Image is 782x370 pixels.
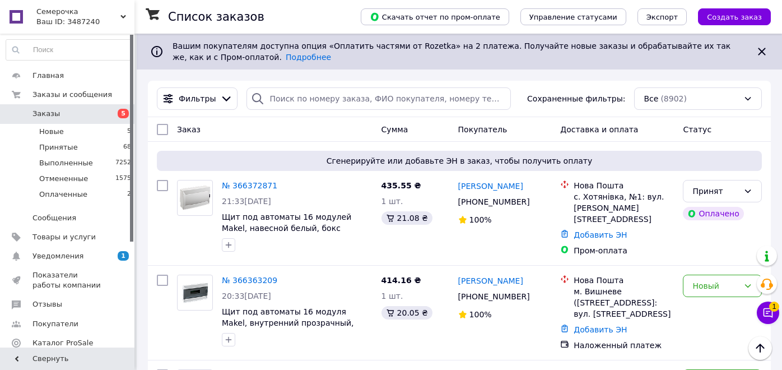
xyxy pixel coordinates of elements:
[32,213,76,223] span: Сообщения
[574,286,674,320] div: м. Вишневе ([STREET_ADDRESS]: вул. [STREET_ADDRESS]
[32,90,112,100] span: Заказы и сообщения
[39,174,88,184] span: Отмененные
[32,71,64,81] span: Главная
[707,13,762,21] span: Создать заказ
[39,127,64,137] span: Новые
[381,125,408,134] span: Сумма
[36,7,120,17] span: Семерочка
[748,336,772,360] button: Наверх
[381,292,403,300] span: 1 шт.
[39,158,93,168] span: Выполненные
[32,299,62,309] span: Отзывы
[32,251,83,261] span: Уведомления
[246,87,510,110] input: Поиск по номеру заказа, ФИО покупателя, номеру телефона, Email, номеру накладной
[381,181,421,190] span: 435.55 ₴
[39,189,87,200] span: Оплаченные
[222,181,277,190] a: № 366372871
[644,93,658,104] span: Все
[32,319,78,329] span: Покупатели
[757,302,779,324] button: Чат с покупателем1
[637,8,687,25] button: Экспорт
[6,40,132,60] input: Поиск
[32,270,104,290] span: Показатели работы компании
[560,125,638,134] span: Доставка и оплата
[39,142,78,152] span: Принятые
[381,276,421,285] span: 414.16 ₴
[118,109,129,118] span: 5
[161,155,757,166] span: Сгенерируйте или добавьте ЭН в заказ, чтобы получить оплату
[381,306,432,320] div: 20.05 ₴
[574,245,674,256] div: Пром-оплата
[687,12,771,21] a: Создать заказ
[118,251,129,261] span: 1
[381,211,432,225] div: 21.08 ₴
[574,275,674,286] div: Нова Пошта
[173,41,730,62] span: Вашим покупателям доступна опция «Оплатить частями от Rozetka» на 2 платежа. Получайте новые зака...
[222,197,271,206] span: 21:33[DATE]
[683,125,711,134] span: Статус
[115,174,131,184] span: 1575
[469,215,492,224] span: 100%
[222,307,354,361] a: Щит под автоматы 16 модуля Makel, внутренний прозрачный, бокс монтажный, шкаф распределительный в...
[692,185,739,197] div: Принят
[574,340,674,351] div: Наложенный платеж
[178,181,212,215] img: Фото товару
[36,17,134,27] div: Ваш ID: 3487240
[32,232,96,242] span: Товары и услуги
[32,338,93,348] span: Каталог ProSale
[529,13,617,21] span: Управление статусами
[178,275,212,310] img: Фото товару
[168,10,264,24] h1: Список заказов
[574,230,627,239] a: Добавить ЭН
[286,53,331,62] a: Подробнее
[527,93,625,104] span: Сохраненные фильтры:
[177,125,201,134] span: Заказ
[458,181,523,192] a: [PERSON_NAME]
[469,310,492,319] span: 100%
[520,8,626,25] button: Управление статусами
[458,125,508,134] span: Покупатель
[32,109,60,119] span: Заказы
[574,325,627,334] a: Добавить ЭН
[698,8,771,25] button: Создать заказ
[574,180,674,191] div: Нова Пошта
[127,189,131,200] span: 2
[222,276,277,285] a: № 366363209
[458,275,523,286] a: [PERSON_NAME]
[177,180,213,216] a: Фото товару
[370,12,500,22] span: Скачать отчет по пром-оплате
[361,8,509,25] button: Скачать отчет по пром-оплате
[115,158,131,168] span: 7252
[456,289,532,304] div: [PHONE_NUMBER]
[222,292,271,300] span: 20:33[DATE]
[769,302,779,312] span: 1
[692,280,739,292] div: Новый
[381,197,403,206] span: 1 шт.
[177,275,213,311] a: Фото товару
[660,94,687,103] span: (8902)
[456,194,532,210] div: [PHONE_NUMBER]
[179,93,216,104] span: Фильтры
[574,191,674,225] div: с. Хотянівка, №1: вул. [PERSON_NAME][STREET_ADDRESS]
[127,127,131,137] span: 5
[222,212,371,255] a: Щит под автоматы 16 модулей Makel, навесной белый, бокс монтажный, накладной, наружный, настенный...
[683,207,743,220] div: Оплачено
[646,13,678,21] span: Экспорт
[123,142,131,152] span: 68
